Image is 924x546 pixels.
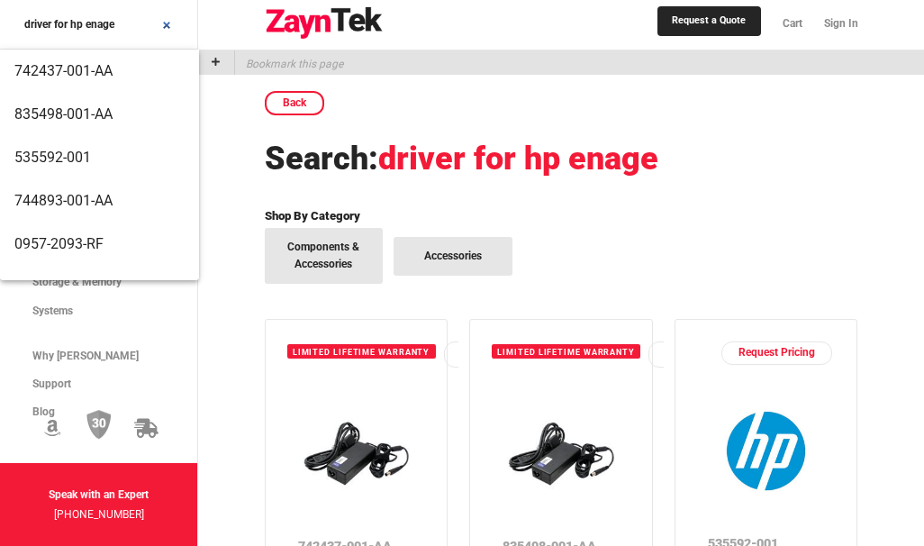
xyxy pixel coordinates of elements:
span: Why [PERSON_NAME] [32,350,139,362]
span: Storage & Memory [32,276,122,288]
span: 0957-2093-RF [14,223,185,266]
h1: Search: [265,138,858,181]
img: logo [265,7,384,40]
p: Bookmark this page [235,50,343,75]
a: [PHONE_NUMBER] [54,508,144,521]
img: 742437-001-AA -- AddOn - Power adapter (equivalent to: HP 744893-001, HP 742437-001) - 45 Watt - ... [298,389,415,519]
a: Back [265,91,324,116]
span: VU895AA [14,266,185,309]
img: 835498-001-AA -- AddOn - Power adapter (equivalent to: HP 835498-001, HP 693710-001, HP 693711-00... [503,389,620,519]
span: Systems [32,305,73,317]
span: 535592-001 [14,136,185,179]
span: 742437-001-AA [14,50,185,93]
h6: Shop By Category [265,206,858,225]
a: Sign In [813,5,858,43]
a: Accessories [394,237,512,276]
span: 835498-001-AA [14,93,185,136]
a: Request a Quote [657,6,760,35]
span: Cart [783,17,802,30]
span: Limited lifetime warranty [287,344,436,359]
a: Cart [772,5,813,43]
img: 30 Day Return Policy [86,410,112,441]
span: Limited lifetime warranty [492,344,640,359]
span: driver for hp enage [378,140,658,177]
span: Support [32,378,71,390]
strong: Speak with an Expert [49,488,149,501]
a: Request Pricing [721,341,832,365]
img: 535592-001 -- TSE 230W AC ADAPTER [708,387,825,516]
a: Components & Accessories [265,228,384,284]
span: 744893-001-AA [14,179,185,223]
span: Blog [32,405,55,418]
